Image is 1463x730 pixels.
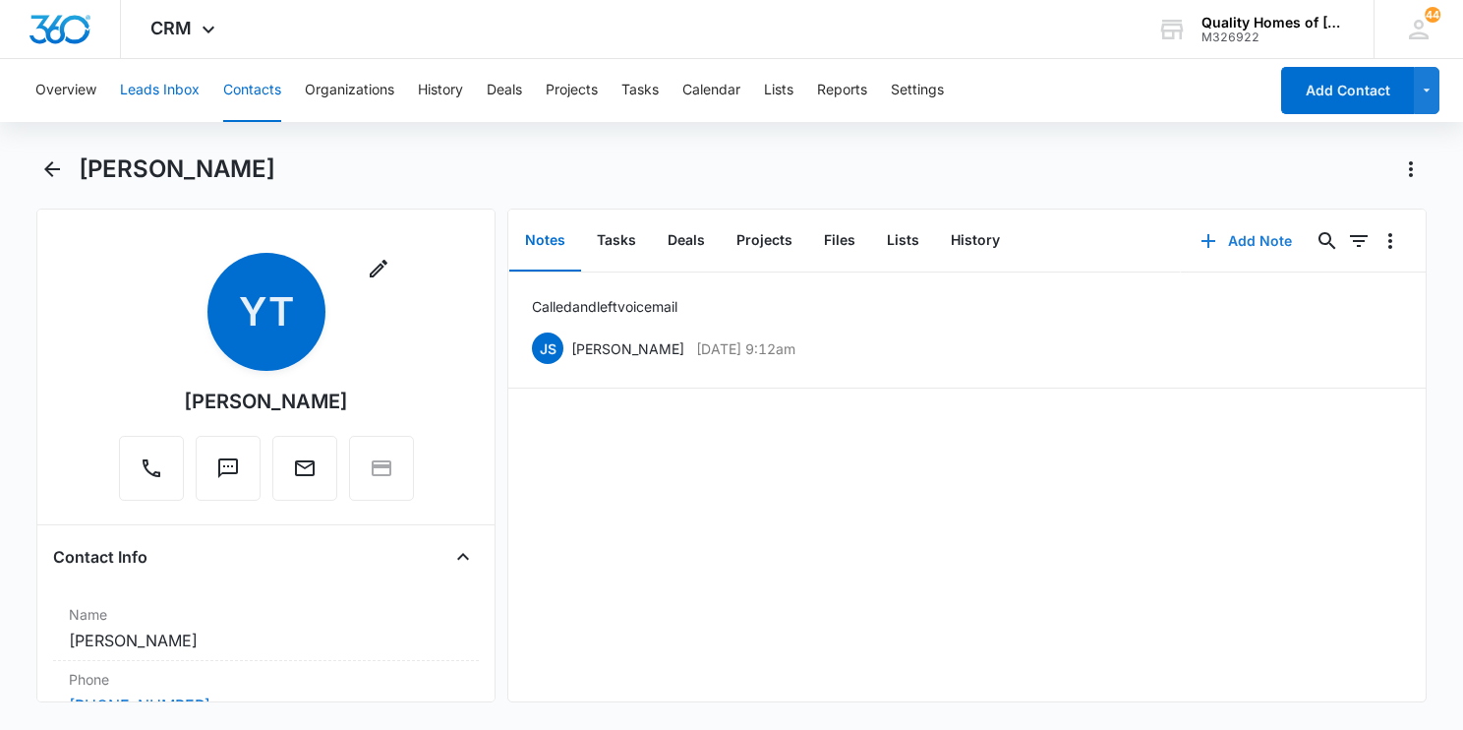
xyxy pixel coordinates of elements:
button: Close [447,541,479,573]
button: Add Note [1181,217,1312,265]
label: Phone [69,669,463,690]
h4: Contact Info [53,545,147,569]
button: Notes [509,211,581,272]
button: Actions [1395,153,1427,185]
p: [DATE] 9:12am [696,338,795,359]
p: [PERSON_NAME] [571,338,684,359]
button: Calendar [682,59,740,122]
button: Filters [1343,225,1375,257]
a: Text [196,466,261,483]
label: Name [69,604,463,625]
button: Overflow Menu [1375,225,1406,257]
a: [PHONE_NUMBER] [69,694,210,717]
div: account id [1201,30,1345,44]
button: Settings [891,59,944,122]
button: Contacts [223,59,281,122]
div: [PERSON_NAME] [184,387,348,416]
p: Called and left voicemail [532,296,677,317]
div: Name[PERSON_NAME] [53,596,479,661]
button: Projects [721,211,808,272]
span: JS [532,333,563,364]
div: Phone[PHONE_NUMBER] [53,661,479,726]
button: History [935,211,1016,272]
button: Reports [817,59,867,122]
button: Leads Inbox [120,59,200,122]
span: CRM [150,18,192,38]
button: Back [36,153,67,185]
button: Tasks [581,211,652,272]
button: Lists [764,59,793,122]
h1: [PERSON_NAME] [79,154,275,184]
div: notifications count [1425,7,1440,23]
button: Tasks [621,59,659,122]
button: Lists [871,211,935,272]
button: Email [272,436,337,501]
a: Call [119,466,184,483]
a: Email [272,466,337,483]
button: Add Contact [1281,67,1414,114]
button: Deals [652,211,721,272]
button: Files [808,211,871,272]
button: Call [119,436,184,501]
span: YT [207,253,325,371]
span: 44 [1425,7,1440,23]
button: Overview [35,59,96,122]
button: Search... [1312,225,1343,257]
button: Projects [546,59,598,122]
button: Text [196,436,261,501]
div: account name [1201,15,1345,30]
button: History [418,59,463,122]
dd: [PERSON_NAME] [69,629,463,652]
button: Organizations [305,59,394,122]
button: Deals [487,59,522,122]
